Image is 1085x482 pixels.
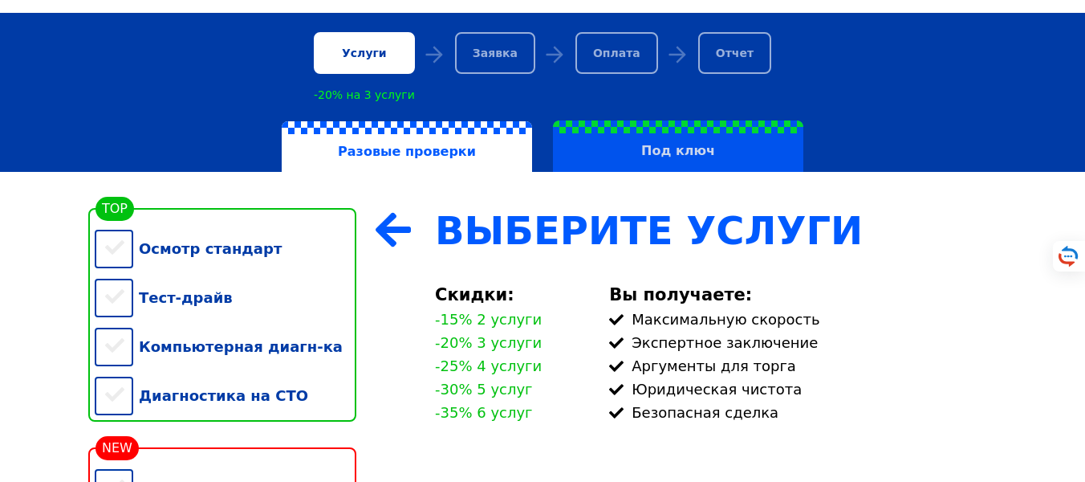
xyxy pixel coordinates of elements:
div: Заявка [455,32,535,74]
div: -35% 6 услуг [435,404,542,421]
div: Максимальную скорость [609,311,990,328]
div: -20% на 3 услуги [314,88,415,101]
div: Осмотр стандарт [95,224,356,273]
div: Тест-драйв [95,273,356,322]
div: -25% 4 услуги [435,357,542,374]
div: Услуги [314,32,415,74]
div: -15% 2 услуги [435,311,542,328]
div: Оплата [575,32,658,74]
div: Экспертное заключение [609,334,990,351]
label: Под ключ [553,120,803,172]
div: Отчет [698,32,771,74]
div: Компьютерная диагн-ка [95,322,356,371]
div: Диагностика на СТО [95,371,356,420]
div: Вы получаете: [609,285,990,304]
div: Безопасная сделка [609,404,990,421]
div: Аргументы для торга [609,357,990,374]
div: Скидки: [435,285,590,304]
div: -20% 3 услуги [435,334,542,351]
div: Выберите Услуги [435,208,990,253]
label: Разовые проверки [282,121,532,173]
div: Юридическая чистота [609,381,990,398]
a: Под ключ [542,120,814,172]
div: -30% 5 услуг [435,381,542,398]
